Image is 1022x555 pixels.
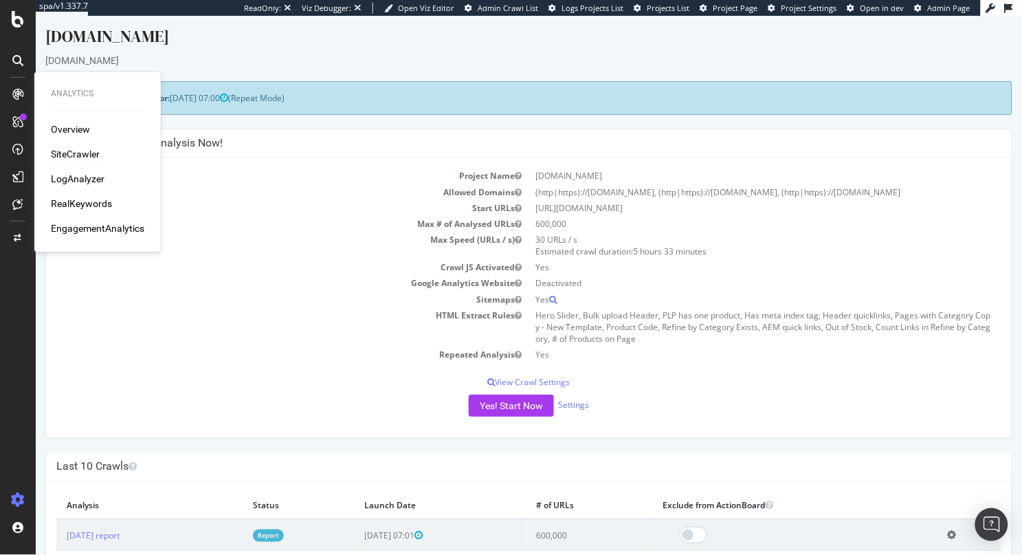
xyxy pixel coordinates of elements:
[21,215,493,243] td: Max Speed (URLs / s)
[493,330,966,346] td: Yes
[21,360,966,371] p: View Crawl Settings
[562,3,623,13] span: Logs Projects List
[207,475,319,503] th: Status
[713,3,758,13] span: Project Page
[384,3,454,14] a: Open Viz Editor
[21,330,493,346] td: Repeated Analysis
[493,275,966,291] td: Yes
[493,184,966,199] td: [URL][DOMAIN_NAME]
[493,168,966,184] td: (http|https)://[DOMAIN_NAME], (http|https)://[DOMAIN_NAME], (http|https)://[DOMAIN_NAME]
[51,148,100,162] a: SiteCrawler
[10,8,977,37] div: [DOMAIN_NAME]
[493,151,966,167] td: [DOMAIN_NAME]
[10,65,977,98] div: (Repeat Mode)
[10,37,977,51] div: [DOMAIN_NAME]
[21,291,493,330] td: HTML Extract Rules
[21,151,493,167] td: Project Name
[51,173,104,186] a: LogAnalyzer
[647,3,690,13] span: Projects List
[768,3,837,14] a: Project Settings
[398,3,454,13] span: Open Viz Editor
[493,215,966,243] td: 30 URLs / s Estimated crawl duration:
[490,475,616,503] th: # of URLs
[51,88,144,100] div: Analytics
[21,259,493,274] td: Google Analytics Website
[21,443,966,457] h4: Last 10 Crawls
[244,3,281,14] div: ReadOnly:
[781,3,837,13] span: Project Settings
[617,475,902,503] th: Exclude from ActionBoard
[31,513,84,525] a: [DATE] report
[21,199,493,215] td: Max # of Analysed URLs
[493,243,966,259] td: Yes
[493,291,966,330] td: Hero Slider, Bulk upload Header, PLP has one product, Has meta index tag, Header quicklinks, Page...
[51,222,144,236] a: EngagementAnalytics
[700,3,758,14] a: Project Page
[490,503,616,534] td: 600,000
[21,120,966,133] h4: Configure your New Analysis Now!
[433,378,518,400] button: Yes! Start Now
[217,513,248,525] a: Report
[928,3,970,13] span: Admin Page
[465,3,538,14] a: Admin Crawl List
[493,259,966,274] td: Deactivated
[302,3,351,14] div: Viz Debugger:
[478,3,538,13] span: Admin Crawl List
[634,3,690,14] a: Projects List
[522,383,553,395] a: Settings
[915,3,970,14] a: Admin Page
[21,243,493,259] td: Crawl JS Activated
[860,3,904,13] span: Open in dev
[21,184,493,199] td: Start URLs
[548,3,623,14] a: Logs Projects List
[975,508,1008,541] div: Open Intercom Messenger
[319,475,490,503] th: Launch Date
[21,76,134,87] strong: Next Launch Scheduled for:
[329,513,388,525] span: [DATE] 07:01
[21,475,207,503] th: Analysis
[21,168,493,184] td: Allowed Domains
[847,3,904,14] a: Open in dev
[51,123,90,137] a: Overview
[51,197,112,211] a: RealKeywords
[598,229,671,241] span: 5 hours 33 minutes
[493,199,966,215] td: 600,000
[134,76,192,87] span: [DATE] 07:00
[21,275,493,291] td: Sitemaps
